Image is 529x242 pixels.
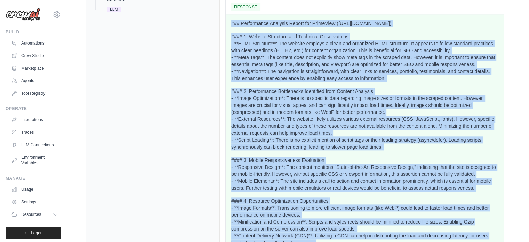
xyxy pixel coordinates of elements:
[494,209,529,242] iframe: Chat Widget
[21,212,41,217] span: Resources
[8,75,61,86] a: Agents
[8,209,61,220] button: Resources
[8,38,61,49] a: Automations
[8,88,61,99] a: Tool Registry
[231,88,498,150] p: #### 2. Performance Bottlenecks Identified from Content Analysis - **Image Optimization**: There ...
[6,227,61,239] button: Logout
[6,29,61,35] div: Build
[31,230,44,236] span: Logout
[8,196,61,208] a: Settings
[107,7,121,12] span: LLM
[231,3,260,11] span: RESPONSE
[231,157,498,192] p: #### 3. Mobile Responsiveness Evaluation - **Responsive Design**: The content mentions "State-of-...
[8,127,61,138] a: Traces
[8,114,61,125] a: Integrations
[6,175,61,181] div: Manage
[8,152,61,169] a: Environment Variables
[8,139,61,150] a: LLM Connections
[231,33,498,82] p: #### 1. Website Structure and Technical Observations - **HTML Structure**: The website employs a ...
[8,50,61,61] a: Crew Studio
[6,106,61,111] div: Operate
[231,20,498,27] p: ### Performance Analysis Report for PrimeView ([URL][DOMAIN_NAME])
[6,8,40,21] img: Logo
[8,184,61,195] a: Usage
[8,63,61,74] a: Marketplace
